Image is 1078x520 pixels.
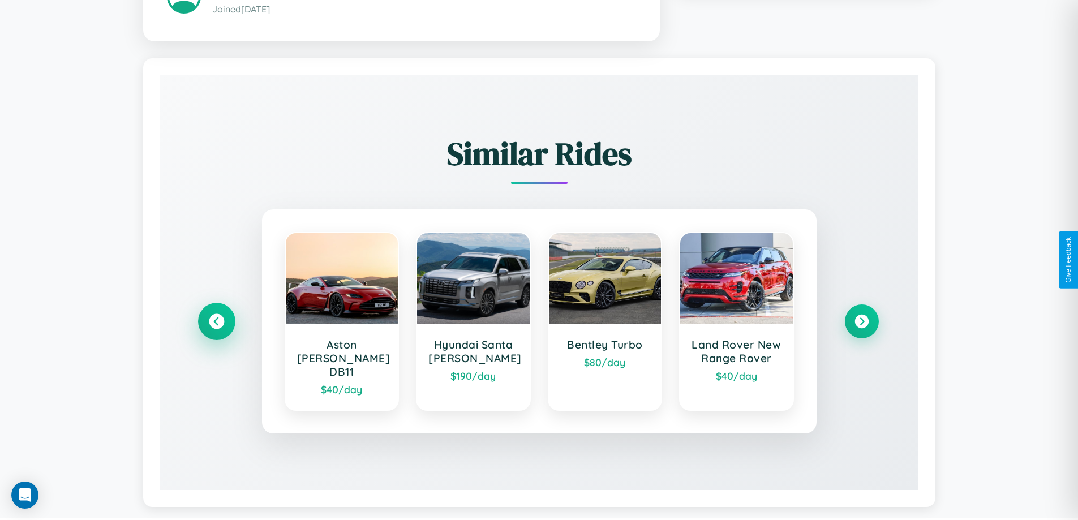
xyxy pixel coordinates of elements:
a: Hyundai Santa [PERSON_NAME]$190/day [416,232,531,411]
div: $ 40 /day [297,383,387,396]
div: $ 40 /day [692,369,781,382]
h2: Similar Rides [200,132,879,175]
h3: Aston [PERSON_NAME] DB11 [297,338,387,379]
a: Bentley Turbo$80/day [548,232,663,411]
p: Joined [DATE] [212,1,636,18]
a: Aston [PERSON_NAME] DB11$40/day [285,232,400,411]
div: Give Feedback [1064,237,1072,283]
div: $ 190 /day [428,369,518,382]
h3: Hyundai Santa [PERSON_NAME] [428,338,518,365]
h3: Bentley Turbo [560,338,650,351]
h3: Land Rover New Range Rover [692,338,781,365]
div: Open Intercom Messenger [11,482,38,509]
a: Land Rover New Range Rover$40/day [679,232,794,411]
div: $ 80 /day [560,356,650,368]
